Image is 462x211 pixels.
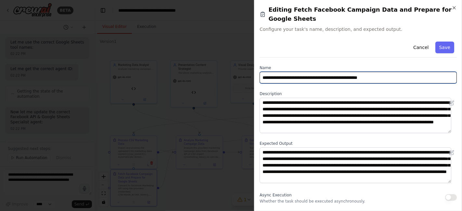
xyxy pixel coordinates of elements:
[448,149,456,156] button: Open in editor
[448,99,456,107] button: Open in editor
[260,5,457,23] h2: Editing Fetch Facebook Campaign Data and Prepare for Google Sheets
[260,199,365,204] p: Whether the task should be executed asynchronously.
[260,141,457,146] label: Expected Output
[409,42,432,53] button: Cancel
[260,91,457,96] label: Description
[260,65,457,70] label: Name
[435,42,454,53] button: Save
[260,26,457,32] span: Configure your task's name, description, and expected output.
[260,193,291,197] span: Async Execution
